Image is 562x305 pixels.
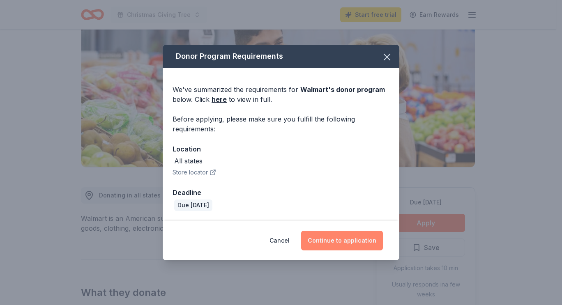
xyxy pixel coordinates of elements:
div: Donor Program Requirements [163,45,399,68]
div: Deadline [173,187,389,198]
div: All states [174,156,203,166]
button: Continue to application [301,231,383,250]
div: Location [173,144,389,154]
button: Cancel [269,231,290,250]
button: Store locator [173,167,216,177]
div: Due [DATE] [174,200,212,211]
div: We've summarized the requirements for below. Click to view in full. [173,85,389,104]
a: here [212,94,227,104]
div: Before applying, please make sure you fulfill the following requirements: [173,114,389,134]
span: Walmart 's donor program [300,85,385,94]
